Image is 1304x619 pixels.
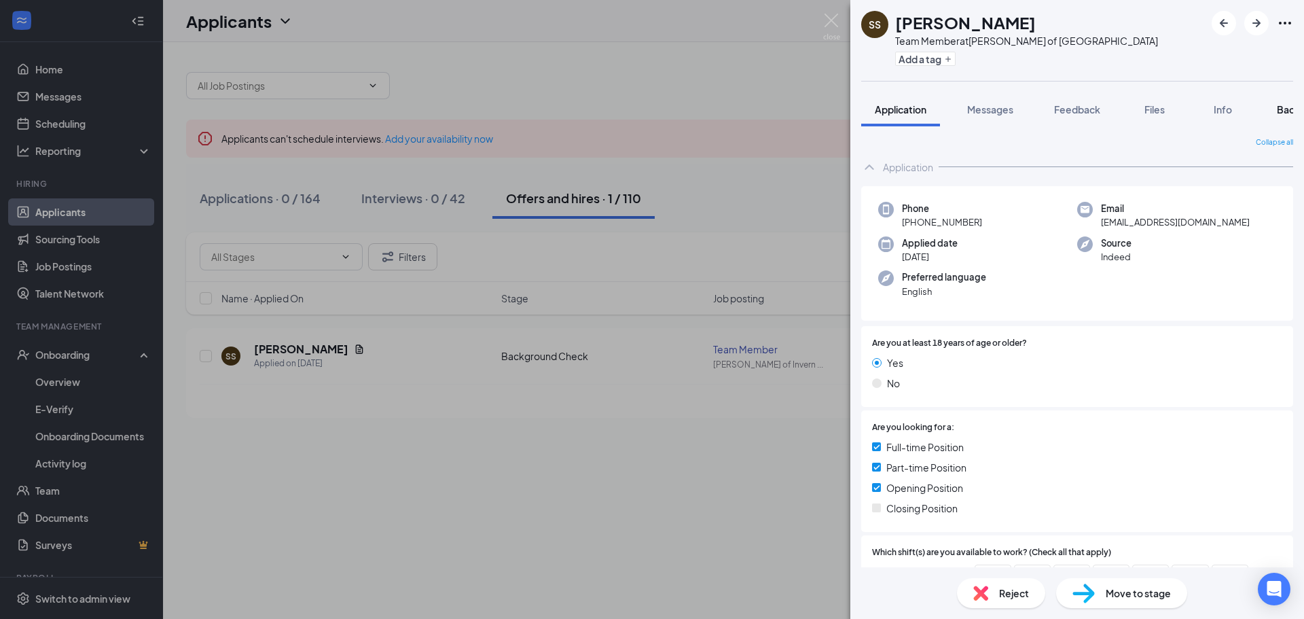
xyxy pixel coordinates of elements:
[1256,137,1293,148] span: Collapse all
[883,160,933,174] div: Application
[872,337,1027,350] span: Are you at least 18 years of age or older?
[902,285,986,298] span: English
[895,34,1158,48] div: Team Member at [PERSON_NAME] of [GEOGRAPHIC_DATA]
[999,586,1029,601] span: Reject
[902,250,958,264] span: [DATE]
[1054,103,1100,116] span: Feedback
[895,11,1036,34] h1: [PERSON_NAME]
[967,103,1013,116] span: Messages
[902,215,982,229] span: [PHONE_NUMBER]
[1248,15,1265,31] svg: ArrowRight
[875,103,926,116] span: Application
[886,501,958,516] span: Closing Position
[887,355,903,370] span: Yes
[1144,103,1165,116] span: Files
[944,55,952,63] svg: Plus
[902,270,986,284] span: Preferred language
[1212,11,1236,35] button: ArrowLeftNew
[869,18,881,31] div: SS
[1258,573,1290,605] div: Open Intercom Messenger
[902,202,982,215] span: Phone
[1216,15,1232,31] svg: ArrowLeftNew
[1101,250,1131,264] span: Indeed
[902,236,958,250] span: Applied date
[1277,15,1293,31] svg: Ellipses
[886,480,963,495] span: Opening Position
[1101,215,1250,229] span: [EMAIL_ADDRESS][DOMAIN_NAME]
[1214,103,1232,116] span: Info
[886,440,964,455] span: Full-time Position
[895,52,956,66] button: PlusAdd a tag
[887,376,900,391] span: No
[886,460,966,475] span: Part-time Position
[1101,202,1250,215] span: Email
[872,546,1111,559] span: Which shift(s) are you available to work? (Check all that apply)
[861,159,877,175] svg: ChevronUp
[1106,586,1171,601] span: Move to stage
[1101,236,1131,250] span: Source
[872,421,954,434] span: Are you looking for a:
[1244,11,1269,35] button: ArrowRight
